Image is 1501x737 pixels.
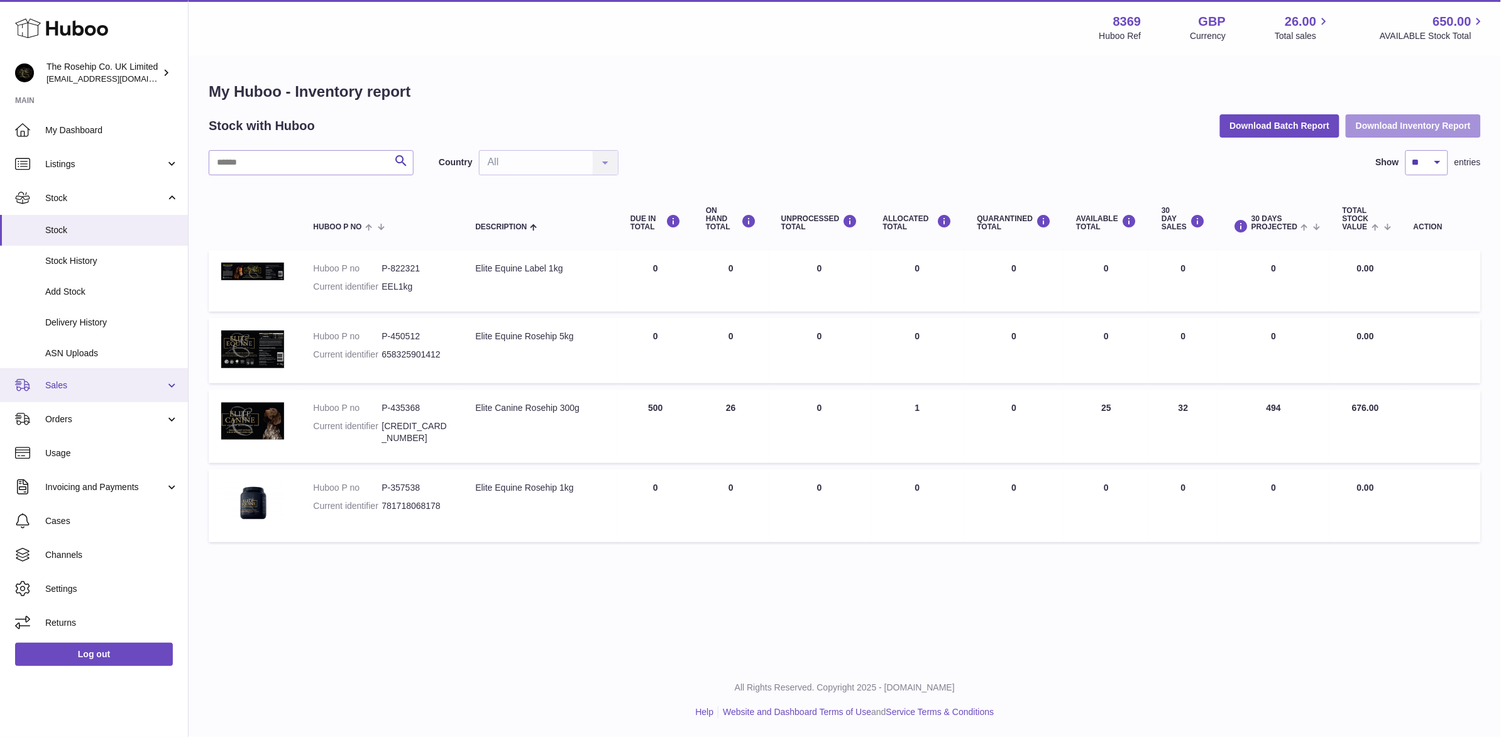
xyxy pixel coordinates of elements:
div: Elite Equine Label 1kg [475,263,605,275]
td: 0 [1218,250,1330,312]
td: 0 [769,250,871,312]
div: DUE IN TOTAL [630,214,681,231]
dt: Current identifier [314,420,382,444]
td: 0 [1064,250,1149,312]
td: 0 [693,318,769,384]
span: entries [1454,156,1481,168]
span: 676.00 [1352,403,1379,413]
td: 0 [618,469,693,542]
strong: 8369 [1113,13,1141,30]
img: product image [221,482,284,527]
dd: [CREDIT_CARD_NUMBER] [382,420,450,444]
div: Elite Equine Rosehip 5kg [475,330,605,342]
td: 0 [871,318,965,384]
div: Elite Equine Rosehip 1kg [475,482,605,494]
div: Action [1414,223,1468,231]
dd: EEL1kg [382,281,450,293]
img: product image [221,402,284,440]
span: Description [475,223,527,231]
td: 0 [871,469,965,542]
label: Show [1376,156,1399,168]
td: 0 [769,318,871,384]
td: 0 [618,318,693,384]
span: Invoicing and Payments [45,481,165,493]
h2: Stock with Huboo [209,117,315,134]
a: 26.00 Total sales [1275,13,1331,42]
h1: My Huboo - Inventory report [209,82,1481,102]
a: Website and Dashboard Terms of Use [723,707,871,717]
span: Sales [45,379,165,391]
div: The Rosehip Co. UK Limited [47,61,160,85]
span: AVAILABLE Stock Total [1380,30,1486,42]
span: Stock [45,224,179,236]
td: 26 [693,390,769,463]
img: product image [221,263,284,280]
td: 0 [1218,318,1330,384]
td: 25 [1064,390,1149,463]
span: Total sales [1275,30,1331,42]
button: Download Inventory Report [1346,114,1481,137]
span: Cases [45,515,179,527]
li: and [718,706,994,718]
td: 0 [1218,469,1330,542]
span: 0 [1012,403,1017,413]
dd: P-822321 [382,263,450,275]
span: 0.00 [1357,483,1374,493]
td: 0 [693,250,769,312]
dd: P-450512 [382,330,450,342]
div: 30 DAY SALES [1162,207,1205,232]
span: [EMAIL_ADDRESS][DOMAIN_NAME] [47,74,185,84]
dd: P-357538 [382,482,450,494]
td: 0 [693,469,769,542]
label: Country [439,156,473,168]
p: All Rights Reserved. Copyright 2025 - [DOMAIN_NAME] [199,682,1491,694]
td: 0 [871,250,965,312]
dd: 658325901412 [382,349,450,361]
td: 32 [1149,390,1218,463]
span: Total stock value [1343,207,1369,232]
span: Returns [45,617,179,629]
td: 0 [769,469,871,542]
dt: Current identifier [314,281,382,293]
td: 0 [1149,469,1218,542]
dd: 781718068178 [382,500,450,512]
img: sales@eliteequineuk.com [15,63,34,82]
span: 650.00 [1433,13,1471,30]
span: 30 DAYS PROJECTED [1251,215,1297,231]
dt: Huboo P no [314,482,382,494]
span: 0 [1012,263,1017,273]
span: Orders [45,413,165,425]
button: Download Batch Report [1220,114,1340,137]
span: Listings [45,158,165,170]
div: ON HAND Total [706,207,756,232]
a: Service Terms & Conditions [886,707,994,717]
div: UNPROCESSED Total [781,214,858,231]
td: 0 [618,250,693,312]
div: QUARANTINED Total [977,214,1052,231]
a: Help [696,707,714,717]
td: 500 [618,390,693,463]
div: Huboo Ref [1099,30,1141,42]
span: ASN Uploads [45,347,179,359]
img: product image [221,330,284,368]
span: 0 [1012,483,1017,493]
dd: P-435368 [382,402,450,414]
span: Add Stock [45,286,179,298]
dt: Huboo P no [314,263,382,275]
td: 0 [1149,318,1218,384]
dt: Huboo P no [314,330,382,342]
span: Stock [45,192,165,204]
td: 0 [1064,469,1149,542]
div: ALLOCATED Total [883,214,952,231]
div: Currency [1190,30,1226,42]
span: Delivery History [45,317,179,329]
span: Usage [45,447,179,459]
td: 0 [769,390,871,463]
td: 1 [871,390,965,463]
dt: Current identifier [314,500,382,512]
span: Settings [45,583,179,595]
a: Log out [15,643,173,665]
dt: Current identifier [314,349,382,361]
div: Elite Canine Rosehip 300g [475,402,605,414]
span: Huboo P no [314,223,362,231]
